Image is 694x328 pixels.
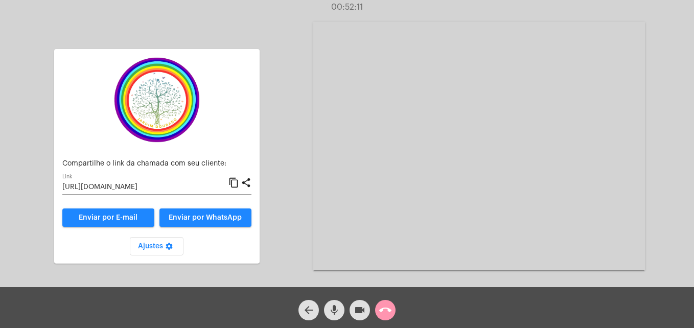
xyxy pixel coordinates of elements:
mat-icon: arrow_back [303,304,315,316]
span: Enviar por WhatsApp [169,214,242,221]
span: Ajustes [138,243,175,250]
mat-icon: call_end [379,304,391,316]
button: Enviar por WhatsApp [159,208,251,227]
mat-icon: content_copy [228,177,239,189]
span: Enviar por E-mail [79,214,137,221]
img: c337f8d0-2252-6d55-8527-ab50248c0d14.png [106,57,208,143]
mat-icon: videocam [354,304,366,316]
mat-icon: mic [328,304,340,316]
button: Ajustes [130,237,183,255]
mat-icon: share [241,177,251,189]
a: Enviar por E-mail [62,208,154,227]
mat-icon: settings [163,242,175,254]
span: 00:52:11 [331,3,363,11]
p: Compartilhe o link da chamada com seu cliente: [62,160,251,168]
